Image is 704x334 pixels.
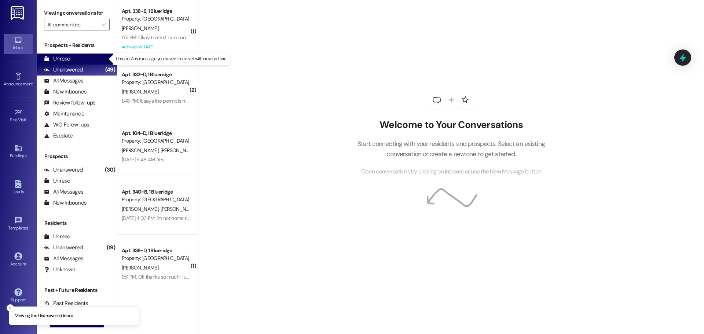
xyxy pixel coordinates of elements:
[4,286,33,306] a: Support
[15,313,73,319] p: Viewing the Unanswered inbox
[122,147,161,154] span: [PERSON_NAME]
[122,71,190,78] div: Apt. 332~D, 1 Blueridge
[122,196,190,203] div: Property: [GEOGRAPHIC_DATA]
[122,156,164,163] div: [DATE] 9:48 AM: Yes
[121,43,190,52] div: Archived on [DATE]
[44,266,75,274] div: Unknown
[160,206,197,212] span: [PERSON_NAME]
[122,188,190,196] div: Apt. 340~B, 1 Blueridge
[122,7,190,15] div: Apt. 338~B, 1 Blueridge
[11,6,26,20] img: ResiDesk Logo
[361,167,541,176] span: Open conversations by clicking on inboxes or use the New Message button
[116,56,227,62] p: Unread: Any message you haven't read yet will show up here
[346,139,556,159] p: Start connecting with your residents and prospects. Select an existing conversation or create a n...
[44,7,110,19] label: Viewing conversations for
[4,214,33,234] a: Templates •
[7,304,14,312] button: Close toast
[44,166,83,174] div: Unanswered
[4,250,33,270] a: Account
[44,244,83,252] div: Unanswered
[122,25,158,32] span: [PERSON_NAME]
[44,121,89,129] div: WO Follow-ups
[4,34,33,54] a: Inbox
[122,98,280,104] div: 1:48 PM: It says the permit is free, do I still have to pay monthly for parking?
[44,110,84,118] div: Maintenance
[44,55,70,63] div: Unread
[122,247,190,254] div: Apt. 338~D, 1 Blueridge
[105,242,117,253] div: (19)
[122,137,190,145] div: Property: [GEOGRAPHIC_DATA]
[122,254,190,262] div: Property: [GEOGRAPHIC_DATA]
[37,41,117,49] div: Prospects + Residents
[44,300,88,307] div: Past Residents
[102,22,106,27] i: 
[122,274,247,280] div: 1:51 PM: Ok thanks so much! I understand a little better now
[44,66,83,74] div: Unanswered
[37,219,117,227] div: Residents
[44,255,83,263] div: All Messages
[160,147,199,154] span: [PERSON_NAME]
[122,78,190,86] div: Property: [GEOGRAPHIC_DATA]
[122,15,190,23] div: Property: [GEOGRAPHIC_DATA]
[37,286,117,294] div: Past + Future Residents
[33,80,34,85] span: •
[122,88,158,95] span: [PERSON_NAME]
[44,199,87,207] div: New Inbounds
[28,224,29,230] span: •
[44,233,70,241] div: Unread
[122,129,190,137] div: Apt. 104~D, 1 Blueridge
[4,178,33,198] a: Leads
[122,264,158,271] span: [PERSON_NAME]
[44,177,70,185] div: Unread
[44,88,87,96] div: New Inbounds
[122,206,161,212] span: [PERSON_NAME]
[4,142,33,162] a: Buildings
[47,19,98,30] input: All communities
[44,99,95,107] div: Review follow-ups
[44,132,73,140] div: Escalate
[26,116,27,121] span: •
[346,119,556,131] h2: Welcome to Your Conversations
[44,188,83,196] div: All Messages
[4,106,33,126] a: Site Visit •
[37,153,117,160] div: Prospects
[44,77,83,85] div: All Messages
[103,64,117,76] div: (49)
[122,215,352,221] div: [DATE] 4:03 PM: I'm not home right now. Could you put it on the front table of my apartment? Apar...
[103,164,117,176] div: (30)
